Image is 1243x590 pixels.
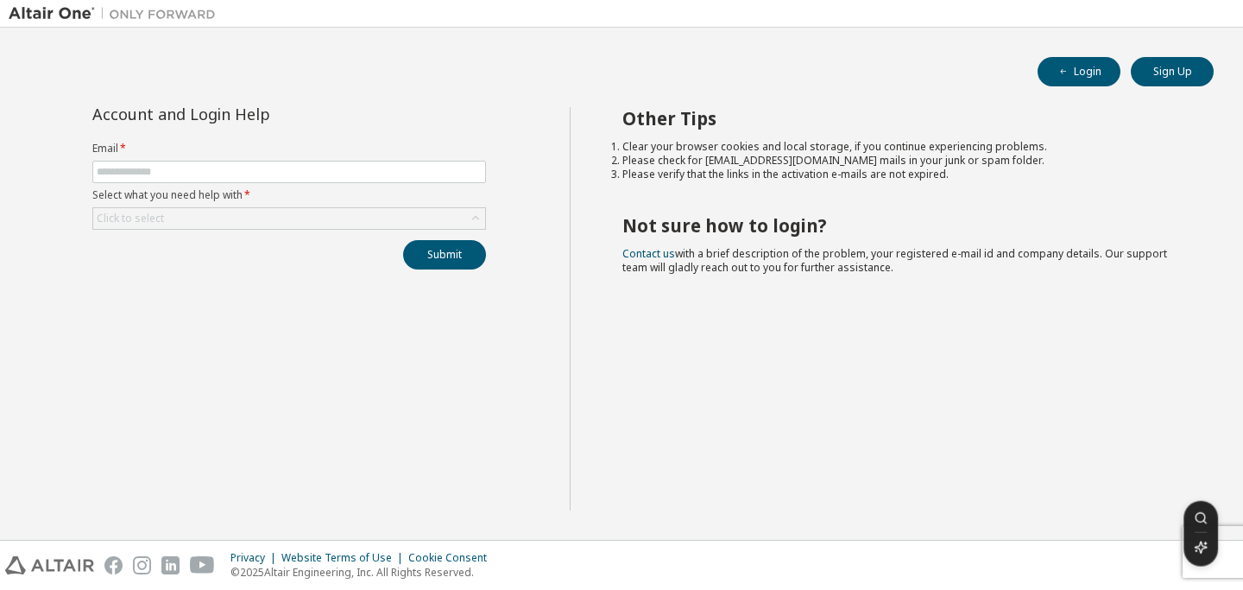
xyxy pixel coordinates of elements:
[1038,57,1120,86] button: Login
[622,168,1183,181] li: Please verify that the links in the activation e-mails are not expired.
[403,240,486,270] button: Submit
[1131,57,1214,86] button: Sign Up
[622,154,1183,168] li: Please check for [EMAIL_ADDRESS][DOMAIN_NAME] mails in your junk or spam folder.
[408,551,497,565] div: Cookie Consent
[9,5,224,22] img: Altair One
[161,556,180,574] img: linkedin.svg
[622,246,1167,275] span: with a brief description of the problem, your registered e-mail id and company details. Our suppo...
[92,142,486,155] label: Email
[230,551,281,565] div: Privacy
[133,556,151,574] img: instagram.svg
[622,140,1183,154] li: Clear your browser cookies and local storage, if you continue experiencing problems.
[93,208,485,229] div: Click to select
[622,214,1183,237] h2: Not sure how to login?
[281,551,408,565] div: Website Terms of Use
[622,246,675,261] a: Contact us
[92,107,407,121] div: Account and Login Help
[622,107,1183,130] h2: Other Tips
[190,556,215,574] img: youtube.svg
[5,556,94,574] img: altair_logo.svg
[230,565,497,580] p: © 2025 Altair Engineering, Inc. All Rights Reserved.
[104,556,123,574] img: facebook.svg
[92,188,486,202] label: Select what you need help with
[97,212,164,225] div: Click to select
